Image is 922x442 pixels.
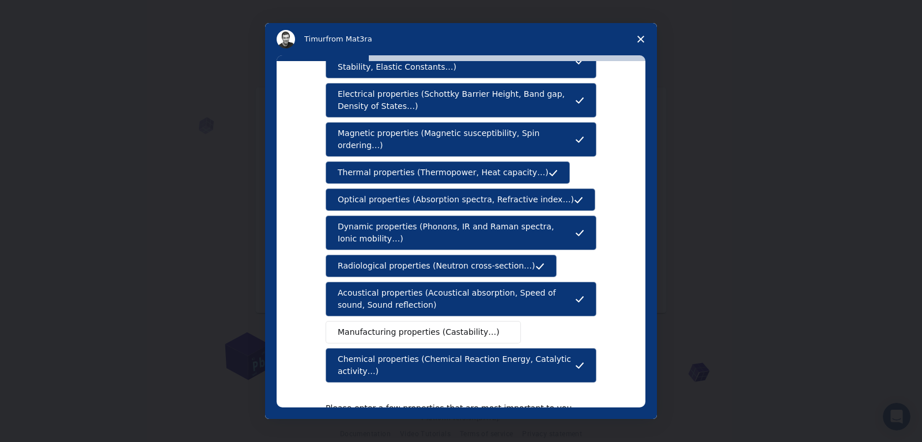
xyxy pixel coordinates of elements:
[326,255,557,277] button: Radiological properties (Neutron cross-section…)
[304,35,326,43] span: Timur
[326,83,596,118] button: Electrical properties (Schottky Barrier Height, Band gap, Density of States…)
[326,122,596,157] button: Magnetic properties (Magnetic susceptibility, Spin ordering…)
[326,348,596,383] button: Chemical properties (Chemical Reaction Energy, Catalytic activity…)
[326,321,521,343] button: Manufacturing properties (Castability…)
[338,49,575,73] span: Mechanical properties (Surface energy, Poisson's ratio, Stability, Elastic Constants…)
[338,287,575,311] span: Acoustical properties (Acoustical absorption, Speed of sound, Sound reflection)
[338,260,535,272] span: Radiological properties (Neutron cross-section…)
[277,30,295,48] img: Profile image for Timur
[326,188,595,211] button: Optical properties (Absorption spectra, Refractive index…)
[326,44,596,78] button: Mechanical properties (Surface energy, Poisson's ratio, Stability, Elastic Constants…)
[338,353,575,377] span: Chemical properties (Chemical Reaction Energy, Catalytic activity…)
[326,403,579,424] div: Please enter a few properties that are most important to you from the selected categories.
[338,326,500,338] span: Manufacturing properties (Castability…)
[23,8,62,18] span: Support
[625,23,657,55] span: Close survey
[338,167,549,179] span: Thermal properties (Thermopower, Heat capacity…)
[326,35,372,43] span: from Mat3ra
[326,282,596,316] button: Acoustical properties (Acoustical absorption, Speed of sound, Sound reflection)
[326,216,596,250] button: Dynamic properties (Phonons, IR and Raman spectra, Ionic mobility…)
[326,161,570,184] button: Thermal properties (Thermopower, Heat capacity…)
[338,127,575,152] span: Magnetic properties (Magnetic susceptibility, Spin ordering…)
[338,88,575,112] span: Electrical properties (Schottky Barrier Height, Band gap, Density of States…)
[338,221,575,245] span: Dynamic properties (Phonons, IR and Raman spectra, Ionic mobility…)
[338,194,574,206] span: Optical properties (Absorption spectra, Refractive index…)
